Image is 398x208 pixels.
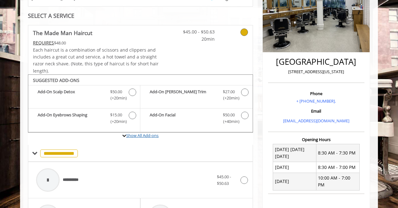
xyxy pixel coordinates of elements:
label: Add-On Scalp Detox [31,89,137,103]
span: (+20min ) [219,95,238,101]
h3: Phone [270,91,363,96]
div: $48.00 [33,39,159,46]
div: The Made Man Haircut Add-onS [28,74,253,133]
a: Show All Add-ons [126,133,159,138]
b: Add-On Facial [150,112,216,125]
p: [STREET_ADDRESS][US_STATE] [270,68,363,75]
span: $27.00 [223,89,235,95]
b: Add-On Eyebrows Shaping [38,112,104,125]
h3: Opening Hours [268,137,364,142]
div: SELECT A SERVICE [28,13,253,19]
td: [DATE] [273,173,316,190]
span: Each haircut is a combination of scissors and clippers and includes a great cut and service, a ho... [33,47,159,74]
span: (+20min ) [107,118,126,125]
span: (+40min ) [219,118,238,125]
a: [EMAIL_ADDRESS][DOMAIN_NAME] [283,118,349,124]
span: This service needs some Advance to be paid before we block your appointment [33,40,54,46]
b: Add-On [PERSON_NAME] Trim [150,89,216,102]
b: Add-On Scalp Detox [38,89,104,102]
a: + [PHONE_NUMBER]. [296,98,336,104]
span: 20min [178,36,215,43]
label: Add-On Facial [143,112,249,126]
span: $50.00 [223,112,235,118]
b: The Made Man Haircut [33,28,92,37]
td: 8:30 AM - 7:30 PM [316,144,359,162]
span: $45.00 - $50.63 [217,174,231,186]
label: Add-On Eyebrows Shaping [31,112,137,126]
span: $45.00 - $50.63 [178,28,215,35]
span: $50.00 [110,89,122,95]
td: [DATE] [273,162,316,173]
h2: [GEOGRAPHIC_DATA] [270,57,363,66]
label: Add-On Beard Trim [143,89,249,103]
b: SUGGESTED ADD-ONS [33,77,79,83]
span: $15.00 [110,112,122,118]
td: 10:00 AM - 7:00 PM [316,173,359,190]
td: 8:30 AM - 7:00 PM [316,162,359,173]
td: [DATE] [DATE] [DATE] [273,144,316,162]
h3: Email [270,109,363,113]
span: (+20min ) [107,95,126,101]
